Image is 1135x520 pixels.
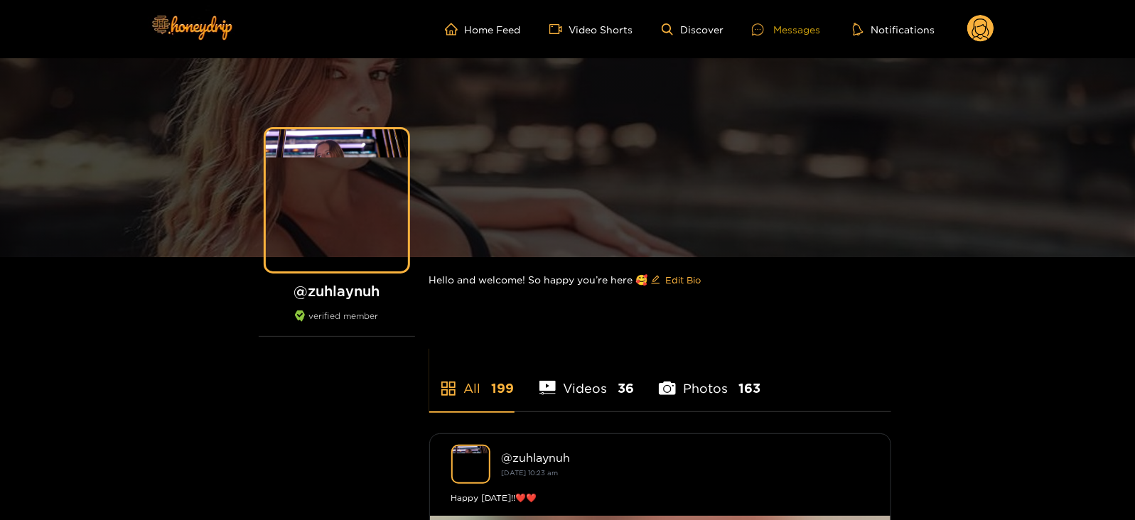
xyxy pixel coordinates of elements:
[659,347,760,411] li: Photos
[666,273,701,287] span: Edit Bio
[648,269,704,291] button: editEdit Bio
[502,451,869,464] div: @ zuhlaynuh
[259,282,415,300] h1: @ zuhlaynuh
[440,380,457,397] span: appstore
[752,21,820,38] div: Messages
[451,491,869,505] div: Happy [DATE]!!❤️❤️
[618,379,634,397] span: 36
[849,22,939,36] button: Notifications
[662,23,724,36] a: Discover
[549,23,633,36] a: Video Shorts
[549,23,569,36] span: video-camera
[539,347,635,411] li: Videos
[451,445,490,484] img: zuhlaynuh
[429,347,515,411] li: All
[492,379,515,397] span: 199
[502,469,559,477] small: [DATE] 10:23 am
[259,310,415,337] div: verified member
[445,23,465,36] span: home
[738,379,760,397] span: 163
[429,257,891,303] div: Hello and welcome! So happy you’re here 🥰
[445,23,521,36] a: Home Feed
[651,275,660,286] span: edit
